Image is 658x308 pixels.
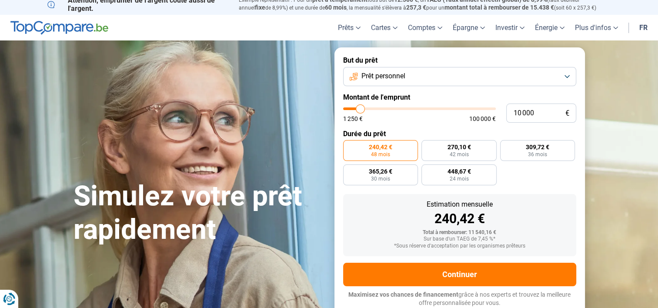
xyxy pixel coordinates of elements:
div: Sur base d'un TAEG de 7,45 %* [350,236,569,242]
span: 1 250 € [343,116,363,122]
a: Comptes [403,15,448,40]
span: 100 000 € [469,116,496,122]
div: Estimation mensuelle [350,201,569,208]
span: Prêt personnel [361,71,405,81]
img: TopCompare [10,21,108,35]
label: Montant de l'emprunt [343,93,576,101]
span: 270,10 € [447,144,471,150]
span: 30 mois [371,176,390,181]
span: 36 mois [528,152,547,157]
span: 42 mois [449,152,468,157]
a: Investir [490,15,530,40]
button: Continuer [343,263,576,286]
div: *Sous réserve d'acceptation par les organismes prêteurs [350,243,569,249]
label: Durée du prêt [343,130,576,138]
span: 448,67 € [447,168,471,174]
p: grâce à nos experts et trouvez la meilleure offre personnalisée pour vous. [343,291,576,308]
div: 240,42 € [350,212,569,225]
span: fixe [255,4,265,11]
div: Total à rembourser: 11 540,16 € [350,230,569,236]
span: 240,42 € [369,144,392,150]
a: fr [634,15,653,40]
span: 365,26 € [369,168,392,174]
span: 257,3 € [406,4,426,11]
a: Plus d'infos [570,15,623,40]
span: Maximisez vos chances de financement [348,291,458,298]
span: 309,72 € [526,144,549,150]
span: 24 mois [449,176,468,181]
a: Prêts [333,15,366,40]
span: € [565,110,569,117]
h1: Simulez votre prêt rapidement [73,180,324,247]
span: montant total à rembourser de 15.438 € [444,4,554,11]
a: Énergie [530,15,570,40]
span: 48 mois [371,152,390,157]
label: But du prêt [343,56,576,64]
a: Épargne [448,15,490,40]
a: Cartes [366,15,403,40]
span: 60 mois [325,4,347,11]
button: Prêt personnel [343,67,576,86]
